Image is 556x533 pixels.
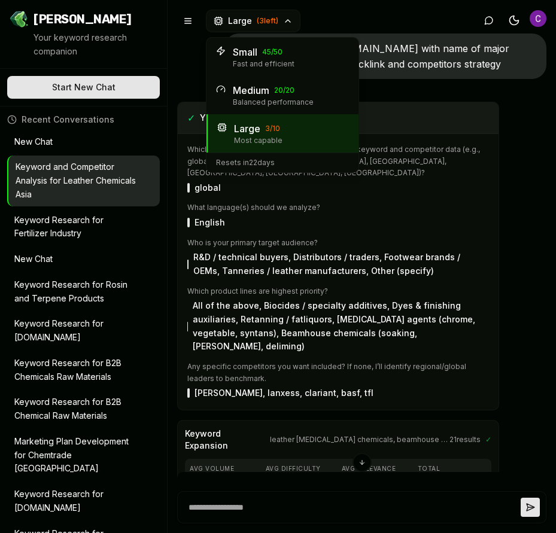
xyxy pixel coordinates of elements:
p: Avg Difficulty [266,464,335,473]
img: Jello SEO Logo [10,10,29,29]
button: Marketing Plan Development for Chemtrade [GEOGRAPHIC_DATA] [7,430,160,480]
span: 3 / 10 [265,124,280,133]
span: 21 results [449,435,481,444]
div: Most capable [234,136,349,145]
span: Large [228,15,252,27]
p: Keyword Research for [DOMAIN_NAME] [14,317,136,345]
p: R&D / technical buyers, Distributors / traders, Footwear brands / OEMs, Tanneries / leather manuf... [193,251,488,278]
button: Keyword and Competitor Analysis for Leather Chemicals Asia [8,156,160,206]
p: Keyword Research for Fertilizer Industry [14,214,136,241]
span: Small [233,45,257,59]
p: Your keyword research companion [34,31,157,59]
button: New Chat [7,130,160,154]
p: Keyword Research for B2B Chemical Raw Materials [14,395,136,423]
p: Keyword Research for B2B Chemicals Raw Materials [14,357,136,384]
p: [PERSON_NAME], lanxess, clariant, basf, tfl [195,386,373,400]
p: Which product lines are highest priority? [187,285,489,297]
span: leather [MEDICAL_DATA] chemicals, beamhouse chemicals leather, retanning fatliquors +4 more [270,435,449,444]
p: Which geographic markets should we target for keyword and competitor data (e.g., global, [GEOGRAP... [187,144,489,179]
button: Start New Chat [7,76,160,99]
span: [PERSON_NAME] [34,11,132,28]
span: Keyword Expansion [185,428,265,452]
button: Keyword Research for [DOMAIN_NAME] [7,312,160,349]
button: Keyword Research for Rosin and Terpene Products [7,273,160,310]
span: 20 / 20 [274,86,294,95]
span: Your responses [200,112,266,124]
p: Keyword Research for Rosin and Terpene Products [14,278,136,306]
p: English [195,216,225,230]
p: Marketing Plan Development for Chemtrade [GEOGRAPHIC_DATA] [14,435,136,476]
span: Start New Chat [52,81,116,93]
p: All of the above, Biocides / specialty additives, Dyes & finishing auxiliaries, Retanning / fatli... [193,299,488,354]
button: Open user button [530,10,546,27]
span: Large [234,121,260,136]
button: Keyword Research for B2B Chemical Raw Materials [7,391,160,428]
button: Keyword Research for [DOMAIN_NAME] [7,483,160,520]
img: Chemtrade Asia Administrator [530,10,546,27]
p: Total [418,464,487,473]
button: Large3/10Most capable [206,114,358,153]
p: New Chat [14,252,136,266]
button: Keyword Research for B2B Chemicals Raw Materials [7,352,160,389]
p: What language(s) should we analyze? [187,202,489,214]
span: ( 3 left) [257,16,278,26]
button: Keyword Research for Fertilizer Industry [7,209,160,246]
span: Medium [233,83,269,98]
span: top 50 keywords for [DOMAIN_NAME] with name of major competitors web traffic backlink and competi... [239,42,509,70]
p: Keyword and Competitor Analysis for Leather Chemicals Asia [16,160,136,201]
div: Balanced performance [233,98,349,107]
p: global [195,181,221,195]
span: Recent Conversations [22,114,114,126]
span: ✓ [187,109,195,126]
p: Who is your primary target audience? [187,237,489,249]
p: Any specific competitors you want included? If none, I’ll identify regional/global leaders to ben... [187,361,489,384]
span: 45 / 50 [262,47,282,57]
span: ✓ [485,435,491,444]
button: Large(3left) [206,10,300,32]
p: Avg Volume [190,464,259,473]
p: Keyword Research for [DOMAIN_NAME] [14,488,136,515]
p: Avg Relevance [342,464,411,473]
p: New Chat [14,135,136,149]
div: Fast and efficient [233,59,349,69]
button: Medium20/20Balanced performance [206,76,358,114]
button: New Chat [7,248,160,271]
div: Resets in 22 days [206,153,358,172]
button: Small45/50Fast and efficient [206,38,358,76]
